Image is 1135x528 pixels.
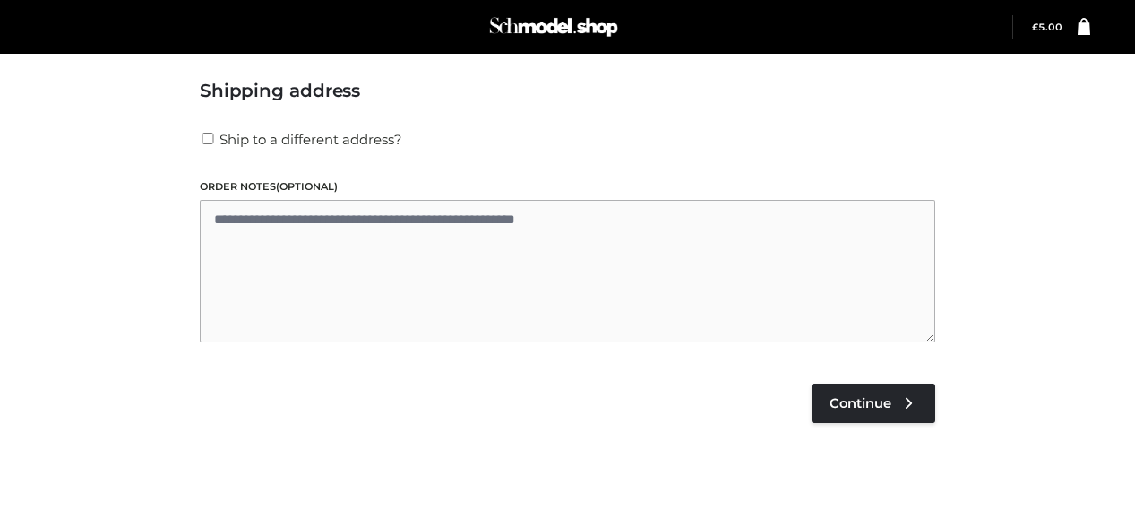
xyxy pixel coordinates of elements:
span: (optional) [276,180,338,193]
span: £ [1032,22,1038,33]
a: Continue [812,384,935,423]
h3: Shipping address [200,80,935,101]
bdi: 5.00 [1032,22,1062,33]
a: £5.00 [1032,22,1062,33]
label: Order notes [200,178,935,195]
img: Schmodel Admin 964 [486,9,621,45]
span: Continue [830,395,891,411]
input: Ship to a different address? [200,133,216,144]
span: Ship to a different address? [219,131,402,148]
